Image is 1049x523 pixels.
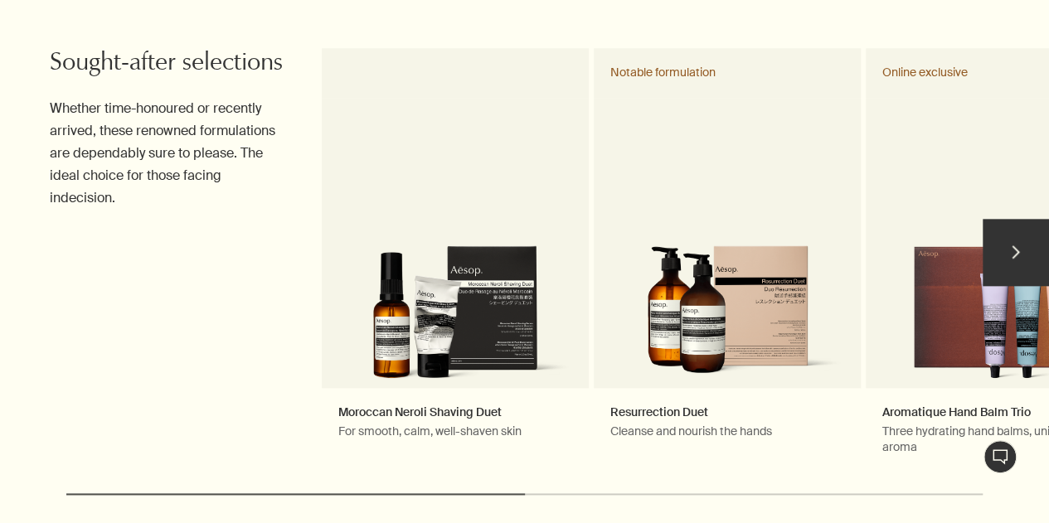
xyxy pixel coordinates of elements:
[983,440,1017,473] button: Live Assistance
[50,97,284,210] p: Whether time-honoured or recently arrived, these renowned formulations are dependably sure to ple...
[50,48,284,81] h2: Sought-after selections
[983,219,1049,285] button: next slide
[594,48,861,472] a: Resurrection DuetCleanse and nourish the handsResurrection Duet in outer carton Notable formulation
[322,48,589,472] a: Moroccan Neroli Shaving DuetFor smooth, calm, well-shaven skinMorocan Neroli Shaving Duet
